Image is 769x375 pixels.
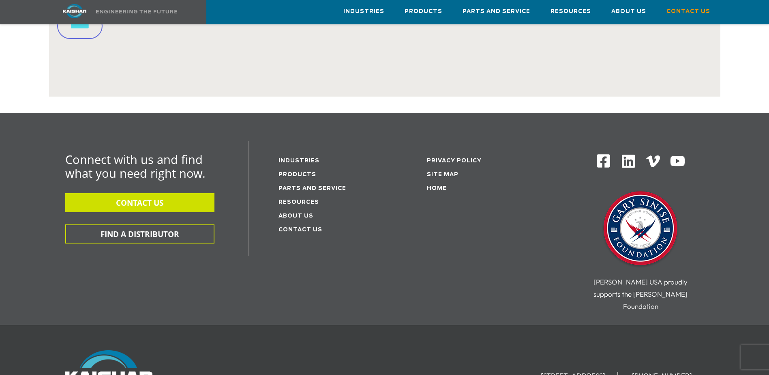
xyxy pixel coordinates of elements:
[551,0,591,22] a: Resources
[551,7,591,16] span: Resources
[621,153,636,169] img: Linkedin
[427,158,482,164] a: Privacy Policy
[593,278,688,310] span: [PERSON_NAME] USA proudly supports the [PERSON_NAME] Foundation
[611,7,646,16] span: About Us
[596,153,611,168] img: Facebook
[278,158,319,164] a: Industries
[463,0,530,22] a: Parts and Service
[65,224,214,244] button: FIND A DISTRIBUTOR
[278,213,313,219] a: About Us
[600,189,681,270] img: Gary Sinise Foundation
[343,0,384,22] a: Industries
[405,0,442,22] a: Products
[611,0,646,22] a: About Us
[666,0,710,22] a: Contact Us
[44,4,105,18] img: kaishan logo
[670,153,685,169] img: Youtube
[666,7,710,16] span: Contact Us
[646,155,660,167] img: Vimeo
[278,200,319,205] a: Resources
[463,7,530,16] span: Parts and Service
[343,7,384,16] span: Industries
[96,10,177,13] img: Engineering the future
[278,172,316,177] a: Products
[278,227,322,233] a: Contact Us
[427,186,447,191] a: Home
[427,172,458,177] a: Site Map
[278,186,346,191] a: Parts and service
[405,7,442,16] span: Products
[65,151,206,181] span: Connect with us and find what you need right now.
[65,193,214,212] button: CONTACT US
